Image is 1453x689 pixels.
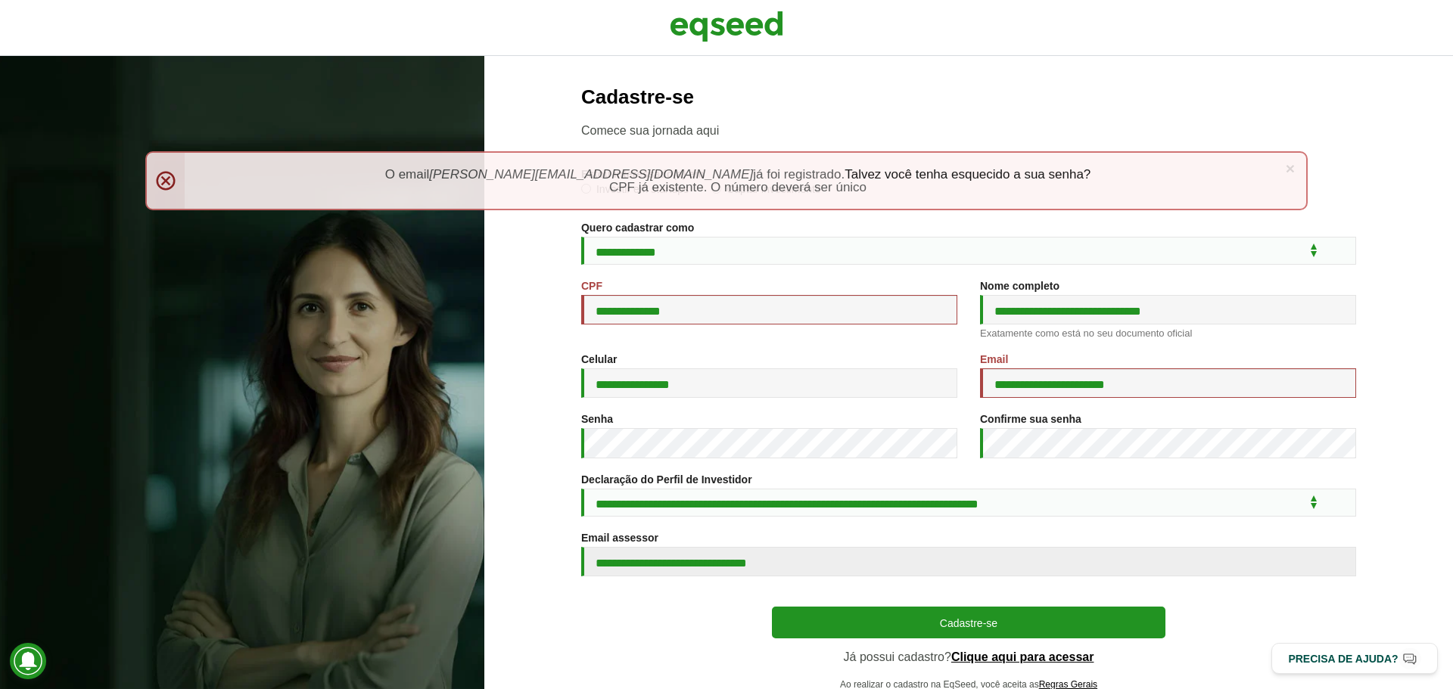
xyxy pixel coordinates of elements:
[429,167,753,182] em: [PERSON_NAME][EMAIL_ADDRESS][DOMAIN_NAME]
[980,281,1059,291] label: Nome completo
[951,651,1094,663] a: Clique aqui para acessar
[670,8,783,45] img: EqSeed Logo
[1039,680,1097,689] a: Regras Gerais
[581,123,1356,138] p: Comece sua jornada aqui
[581,222,694,233] label: Quero cadastrar como
[581,354,617,365] label: Celular
[980,354,1008,365] label: Email
[845,168,1091,181] a: Talvez você tenha esquecido a sua senha?
[1286,160,1295,176] a: ×
[200,168,1276,181] li: O email já foi registrado.
[772,607,1165,638] button: Cadastre-se
[980,328,1356,338] div: Exatamente como está no seu documento oficial
[581,414,613,424] label: Senha
[200,181,1276,194] li: CPF já existente. O número deverá ser único
[980,414,1081,424] label: Confirme sua senha
[581,86,1356,108] h2: Cadastre-se
[581,474,752,485] label: Declaração do Perfil de Investidor
[581,281,602,291] label: CPF
[581,532,658,543] label: Email assessor
[772,650,1165,664] p: Já possui cadastro?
